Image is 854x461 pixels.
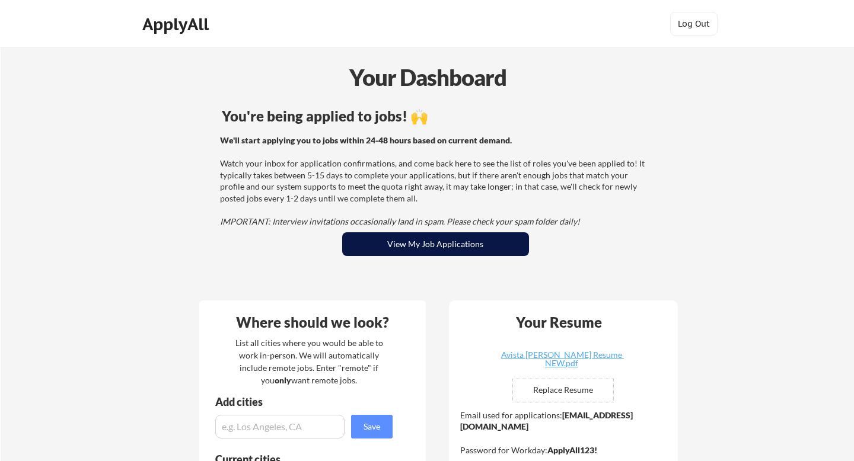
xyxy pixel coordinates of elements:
[342,232,529,256] button: View My Job Applications
[220,135,648,228] div: Watch your inbox for application confirmations, and come back here to see the list of roles you'v...
[275,375,291,385] strong: only
[547,445,597,455] strong: ApplyAll123!
[220,135,512,145] strong: We'll start applying you to jobs within 24-48 hours based on current demand.
[501,315,618,329] div: Your Resume
[222,109,649,123] div: You're being applied to jobs! 🙌
[220,216,580,226] em: IMPORTANT: Interview invitations occasionally land in spam. Please check your spam folder daily!
[491,351,632,369] a: Avista [PERSON_NAME] Resume NEW.pdf
[142,14,212,34] div: ApplyAll
[670,12,718,36] button: Log Out
[1,60,854,94] div: Your Dashboard
[202,315,423,329] div: Where should we look?
[228,337,391,386] div: List all cities where you would be able to work in-person. We will automatically include remote j...
[460,410,633,432] strong: [EMAIL_ADDRESS][DOMAIN_NAME]
[215,415,345,438] input: e.g. Los Angeles, CA
[491,351,632,367] div: Avista [PERSON_NAME] Resume NEW.pdf
[215,396,396,407] div: Add cities
[351,415,393,438] button: Save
